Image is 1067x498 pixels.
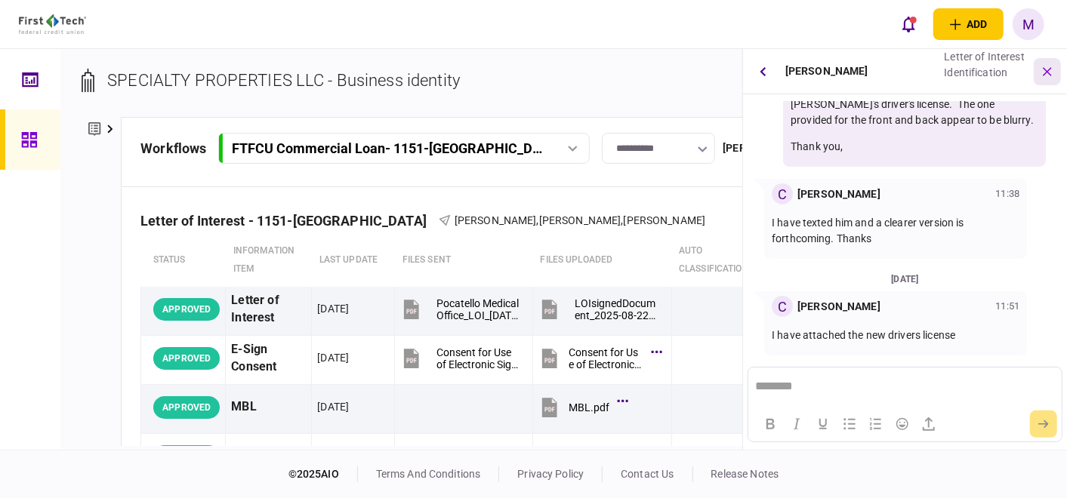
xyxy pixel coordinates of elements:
div: MBL.pdf [569,401,609,413]
span: [PERSON_NAME] [624,214,706,226]
div: E-Sign Consent [231,341,306,376]
div: LOIsignedDocument_2025-08-22_151302.pdf [575,297,658,321]
a: terms and conditions [376,468,481,480]
p: I have attached the new drivers license [772,327,1019,343]
button: Underline [810,413,836,435]
span: , [537,214,539,226]
div: [PERSON_NAME] [723,140,806,156]
div: [DATE] [317,350,349,365]
div: C [772,296,793,317]
a: release notes [711,468,779,480]
button: Emojis [890,413,915,435]
span: , [621,214,623,226]
button: Jim License.pdf [538,439,658,473]
div: SPECIALTY PROPERTIES LLC - Business identity [107,68,460,93]
div: Letter of Interest - 1151-[GEOGRAPHIC_DATA] [140,213,439,229]
div: [PERSON_NAME] [797,186,880,202]
div: Consent for Use of Electronic Signature and Electronic Disclosures Agreement Editable.pdf [436,346,520,370]
div: Identification [945,65,1025,81]
span: [PERSON_NAME] [455,214,537,226]
div: [DATE] [317,301,349,316]
button: Consent for Use of Electronic Signature and Electronic Disclosures Agreement Editable.pdf [400,341,520,375]
th: last update [312,234,395,287]
button: Numbered list [863,413,889,435]
button: Italic [784,413,810,435]
button: MBL.pdf [538,390,624,424]
div: MBL [231,390,306,424]
div: Pocatello Medical Office_LOI_08.21.25.pdf [436,297,520,321]
div: C [772,183,793,204]
div: [DATE] [317,399,349,414]
div: Letter of Interest [945,49,1025,65]
div: FTFCU Commercial Loan - 1151-[GEOGRAPHIC_DATA] [232,140,548,156]
a: contact us [621,468,674,480]
button: open adding identity options [933,8,1004,40]
div: APPROVED [153,298,220,321]
button: open notifications list [893,8,924,40]
th: auto classification [671,234,758,287]
button: Consent for Use of Electronic Signature and Electronic Disclosures Agreement Editable.pdf [538,341,658,375]
div: APPROVED [153,347,220,370]
button: LOIsignedDocument_2025-08-22_151302.pdf [538,292,658,326]
button: Bold [757,413,783,435]
div: [PERSON_NAME] [785,49,868,94]
button: M [1013,8,1044,40]
p: I have texted him and a clearer version is forthcoming. Thanks [772,215,1019,247]
div: Consent for Use of Electronic Signature and Electronic Disclosures Agreement Editable.pdf [569,346,643,370]
div: APPROVED [153,396,220,419]
div: Jim License.pdf [575,444,658,469]
th: Files uploaded [533,234,672,287]
th: status [141,234,226,287]
div: [PERSON_NAME] [797,299,880,315]
a: privacy policy [517,468,584,480]
span: [PERSON_NAME] [539,214,621,226]
div: 11:38 [995,186,1019,201]
button: FTFCU Commercial Loan- 1151-[GEOGRAPHIC_DATA] [218,133,590,164]
p: Can you please provide a clear copy of [PERSON_NAME]'s driver's license. The one provided for the... [791,81,1038,128]
th: Information item [226,234,312,287]
div: workflows [140,138,206,158]
div: APPROVED [153,445,220,468]
div: 11:51 [995,299,1019,314]
div: Letter of Interest [231,292,306,327]
div: © 2025 AIO [288,466,358,482]
div: [DATE] [749,271,1061,287]
button: Bullet list [837,413,862,435]
iframe: Rich Text Area [748,367,1061,406]
p: Thank you, [791,139,1038,155]
button: Pocatello Medical Office_LOI_08.21.25.pdf [400,292,520,326]
img: client company logo [19,14,86,34]
div: Identification [231,439,306,473]
th: files sent [395,234,533,287]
